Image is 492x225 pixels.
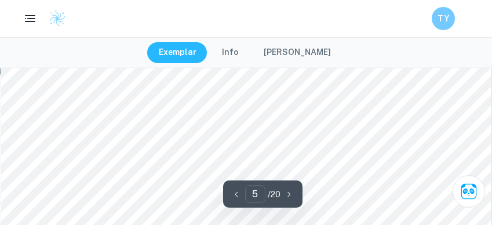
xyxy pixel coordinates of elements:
[252,42,342,63] button: [PERSON_NAME]
[42,10,66,27] a: Clastify logo
[453,175,485,208] button: Ask Clai
[147,42,208,63] button: Exemplar
[49,10,66,27] img: Clastify logo
[210,42,250,63] button: Info
[437,12,450,25] h6: TY
[268,188,280,201] p: / 20
[432,7,455,30] button: TY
